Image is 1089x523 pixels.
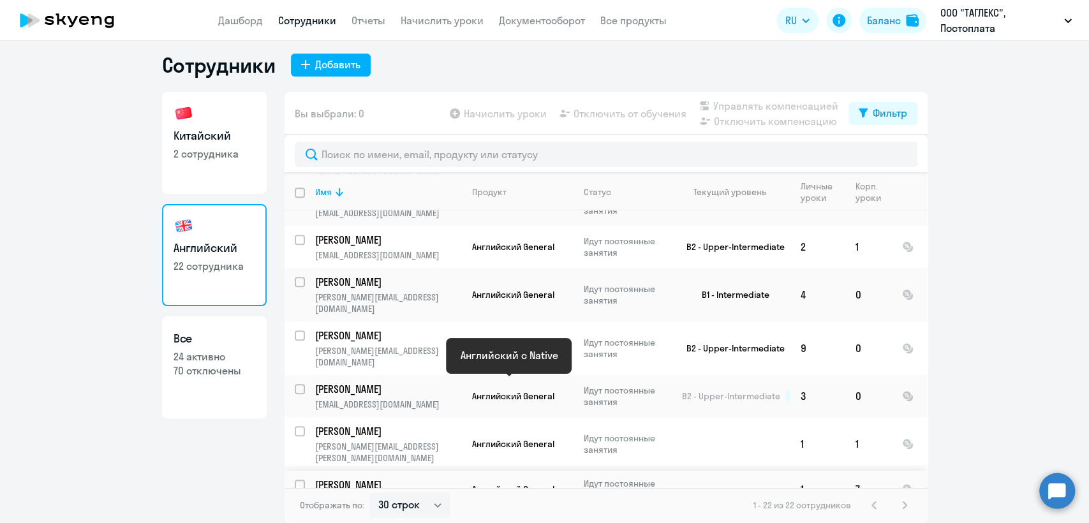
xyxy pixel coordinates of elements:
a: Китайский2 сотрудника [162,92,267,194]
div: Статус [584,186,611,198]
a: Английский22 сотрудника [162,204,267,306]
td: 1 [845,417,892,471]
td: 9 [790,321,845,375]
p: [PERSON_NAME] [315,478,459,492]
p: [PERSON_NAME] [315,424,459,438]
p: [PERSON_NAME][EMAIL_ADDRESS][PERSON_NAME][DOMAIN_NAME] [315,441,461,464]
td: 1 [845,226,892,268]
div: Корп. уроки [856,180,891,203]
p: [EMAIL_ADDRESS][DOMAIN_NAME] [315,399,461,410]
p: [PERSON_NAME] [315,328,459,343]
td: B2 - Upper-Intermediate [672,321,790,375]
p: Идут постоянные занятия [584,432,671,455]
a: [PERSON_NAME] [315,275,461,289]
a: Отчеты [352,14,385,27]
td: 1 [790,417,845,471]
td: 7 [845,471,892,508]
span: Английский General [472,438,554,450]
a: [PERSON_NAME] [315,328,461,343]
h3: Английский [174,240,255,256]
img: chinese [174,103,194,124]
img: balance [906,14,919,27]
td: 0 [845,268,892,321]
td: 1 [790,471,845,508]
img: english [174,216,194,236]
td: 0 [845,321,892,375]
a: [PERSON_NAME] [315,233,461,247]
button: Добавить [291,54,371,77]
div: Продукт [472,186,507,198]
a: Сотрудники [278,14,336,27]
p: [PERSON_NAME][EMAIL_ADDRESS][DOMAIN_NAME] [315,345,461,368]
p: 70 отключены [174,364,255,378]
span: Английский General [472,483,554,495]
a: Начислить уроки [401,14,484,27]
span: RU [785,13,797,28]
span: Английский General [472,241,554,253]
p: Идут постоянные занятия [584,385,671,408]
span: Вы выбрали: 0 [295,106,364,121]
span: Отображать по: [300,499,364,511]
p: [EMAIL_ADDRESS][DOMAIN_NAME] [315,249,461,261]
a: Дашборд [218,14,263,27]
h3: Все [174,330,255,347]
div: Добавить [315,57,360,72]
p: 2 сотрудника [174,147,255,161]
td: B2 - Upper-Intermediate [672,226,790,268]
td: B1 - Intermediate [672,268,790,321]
h1: Сотрудники [162,52,276,78]
p: Идут постоянные занятия [584,283,671,306]
button: RU [776,8,819,33]
div: Текущий уровень [682,186,790,198]
p: 24 активно [174,350,255,364]
span: B2 - Upper-Intermediate [682,390,780,402]
a: [PERSON_NAME] [315,424,461,438]
p: [PERSON_NAME] [315,382,459,396]
div: Личные уроки [801,180,845,203]
a: [PERSON_NAME] [315,478,461,492]
span: Английский General [472,289,554,300]
div: Имя [315,186,461,198]
button: Фильтр [848,102,917,125]
td: 2 [790,226,845,268]
a: [PERSON_NAME] [315,382,461,396]
div: Фильтр [873,105,907,121]
p: Идут постоянные занятия [584,235,671,258]
p: 22 сотрудника [174,259,255,273]
p: [PERSON_NAME][EMAIL_ADDRESS][DOMAIN_NAME] [315,291,461,314]
button: Балансbalance [859,8,926,33]
div: Текущий уровень [693,186,766,198]
p: [PERSON_NAME] [315,275,459,289]
a: Все продукты [600,14,667,27]
div: Английский с Native [460,348,558,363]
p: [PERSON_NAME] [315,233,459,247]
span: 1 - 22 из 22 сотрудников [753,499,851,511]
p: ООО "ТАГЛЕКС", Постоплата [940,5,1059,36]
span: Английский General [472,390,554,402]
div: Имя [315,186,332,198]
p: [EMAIL_ADDRESS][DOMAIN_NAME] [315,207,461,219]
p: Идут постоянные занятия [584,478,671,501]
button: ООО "ТАГЛЕКС", Постоплата [934,5,1078,36]
a: Все24 активно70 отключены [162,316,267,418]
a: Документооборот [499,14,585,27]
td: 3 [790,375,845,417]
div: Баланс [867,13,901,28]
td: 4 [790,268,845,321]
td: 0 [845,375,892,417]
input: Поиск по имени, email, продукту или статусу [295,142,917,167]
h3: Китайский [174,128,255,144]
p: Идут постоянные занятия [584,337,671,360]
